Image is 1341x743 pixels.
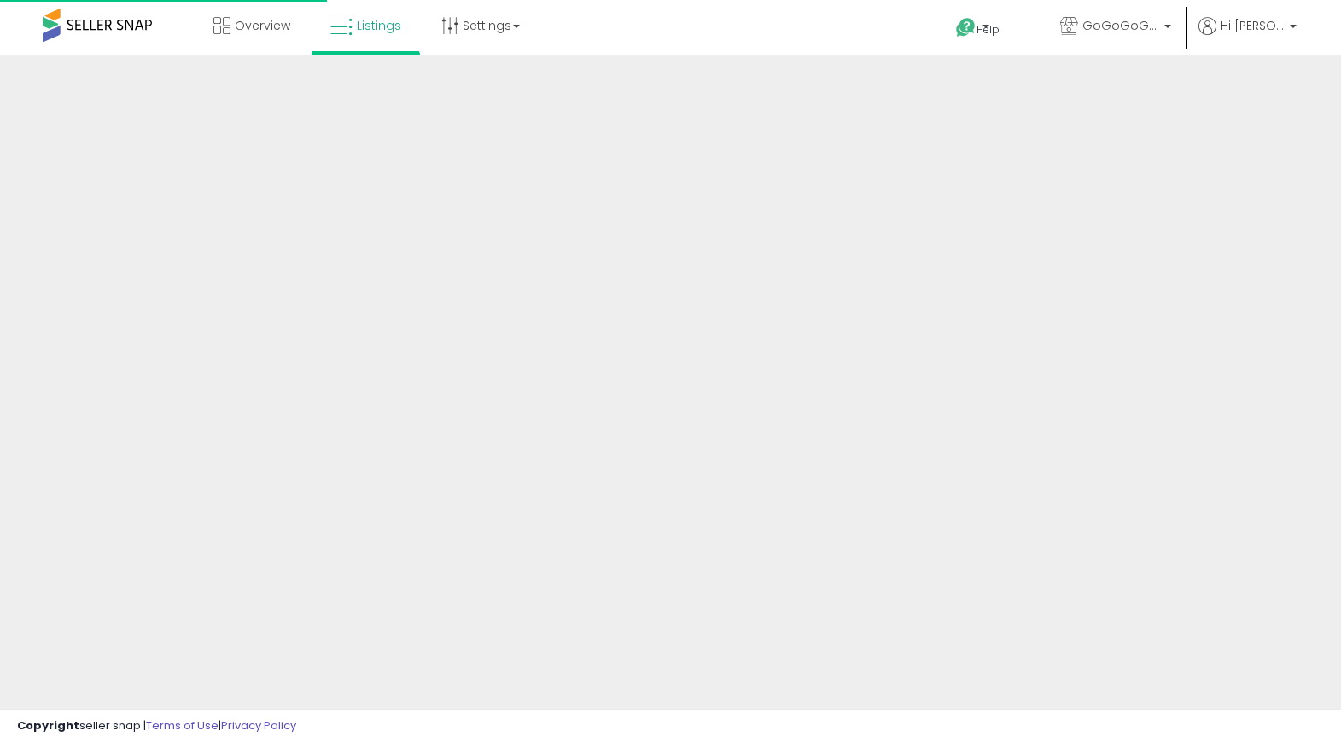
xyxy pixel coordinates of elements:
a: Help [942,4,1033,55]
span: GoGoGoGoneLLC [1082,17,1159,34]
span: Listings [357,17,401,34]
a: Privacy Policy [221,717,296,734]
a: Terms of Use [146,717,219,734]
a: Hi [PERSON_NAME] [1198,17,1297,55]
strong: Copyright [17,717,79,734]
i: Get Help [955,17,977,38]
span: Overview [235,17,290,34]
span: Help [977,22,1000,37]
span: Hi [PERSON_NAME] [1221,17,1285,34]
div: seller snap | | [17,718,296,734]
